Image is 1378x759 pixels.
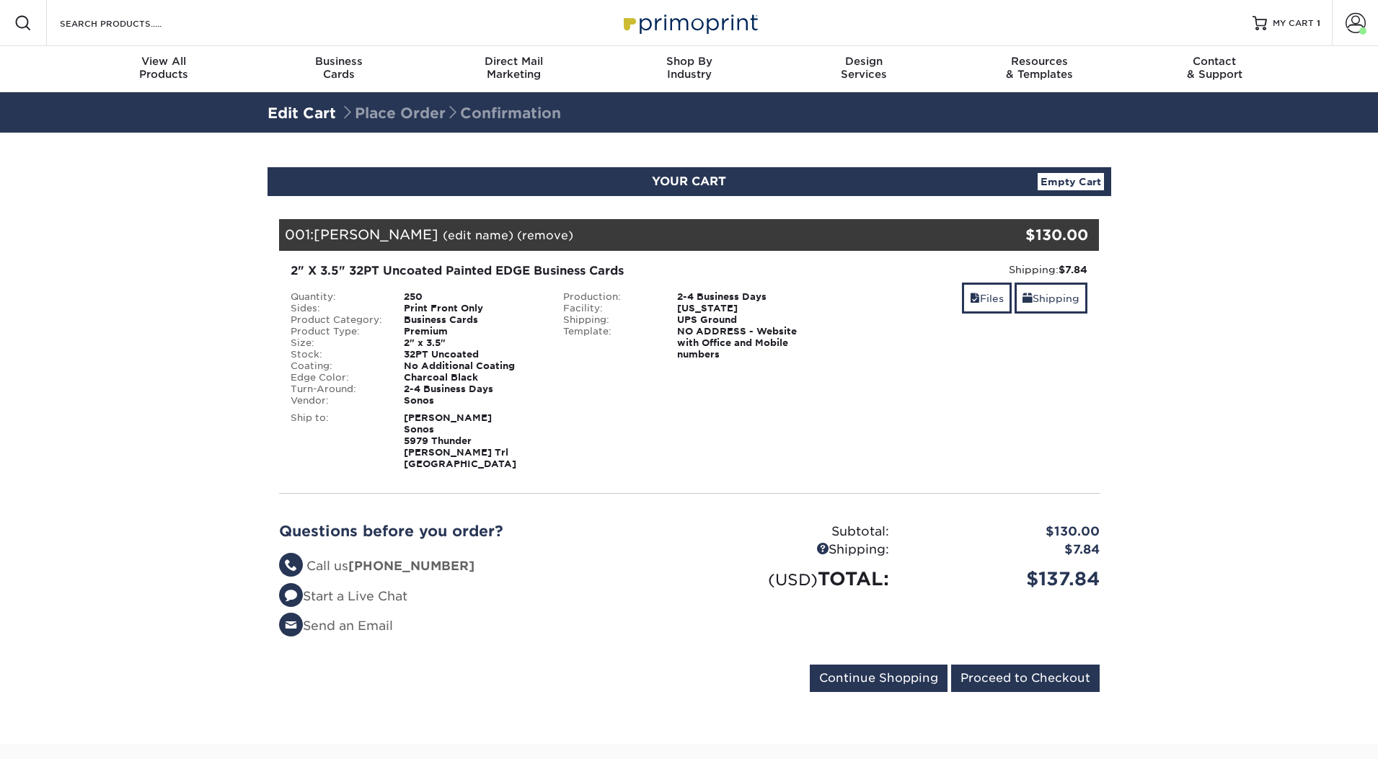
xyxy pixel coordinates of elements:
[900,523,1110,541] div: $130.00
[689,541,900,559] div: Shipping:
[393,360,552,372] div: No Additional Coating
[666,326,826,360] div: NO ADDRESS - Website with Office and Mobile numbers
[970,293,980,304] span: files
[1038,173,1104,190] a: Empty Cart
[280,383,394,395] div: Turn-Around:
[777,55,952,81] div: Services
[517,228,573,242] a: (remove)
[962,283,1012,314] a: Files
[76,55,252,81] div: Products
[666,314,826,326] div: UPS Ground
[601,55,777,81] div: Industry
[280,360,394,372] div: Coating:
[279,523,679,540] h2: Questions before you order?
[689,523,900,541] div: Subtotal:
[280,303,394,314] div: Sides:
[251,46,426,92] a: BusinessCards
[280,395,394,407] div: Vendor:
[279,219,963,251] div: 001:
[426,46,601,92] a: Direct MailMarketing
[279,557,679,576] li: Call us
[777,55,952,68] span: Design
[652,174,726,188] span: YOUR CART
[340,105,561,122] span: Place Order Confirmation
[1127,55,1302,81] div: & Support
[251,55,426,68] span: Business
[76,46,252,92] a: View AllProducts
[280,326,394,337] div: Product Type:
[666,291,826,303] div: 2-4 Business Days
[552,303,666,314] div: Facility:
[280,412,394,470] div: Ship to:
[552,291,666,303] div: Production:
[1127,46,1302,92] a: Contact& Support
[280,349,394,360] div: Stock:
[601,46,777,92] a: Shop ByIndustry
[393,337,552,349] div: 2" x 3.5"
[666,303,826,314] div: [US_STATE]
[280,372,394,383] div: Edge Color:
[426,55,601,81] div: Marketing
[900,565,1110,592] div: $137.84
[552,326,666,360] div: Template:
[291,262,815,280] div: 2" X 3.5" 32PT Uncoated Painted EDGE Business Cards
[393,395,552,407] div: Sonos
[1127,55,1302,68] span: Contact
[268,105,336,122] a: Edit Cart
[1023,293,1033,304] span: shipping
[393,349,552,360] div: 32PT Uncoated
[58,14,199,32] input: SEARCH PRODUCTS.....
[1273,17,1314,30] span: MY CART
[393,326,552,337] div: Premium
[279,618,393,633] a: Send an Email
[393,291,552,303] div: 250
[280,314,394,326] div: Product Category:
[443,228,513,242] a: (edit name)
[1317,18,1320,28] span: 1
[952,55,1127,68] span: Resources
[279,589,407,603] a: Start a Live Chat
[777,46,952,92] a: DesignServices
[404,412,516,469] strong: [PERSON_NAME] Sonos 5979 Thunder [PERSON_NAME] Trl [GEOGRAPHIC_DATA]
[426,55,601,68] span: Direct Mail
[393,314,552,326] div: Business Cards
[768,570,818,589] small: (USD)
[552,314,666,326] div: Shipping:
[1015,283,1087,314] a: Shipping
[280,291,394,303] div: Quantity:
[314,226,438,242] span: [PERSON_NAME]
[952,46,1127,92] a: Resources& Templates
[251,55,426,81] div: Cards
[900,541,1110,559] div: $7.84
[617,7,761,38] img: Primoprint
[810,665,948,692] input: Continue Shopping
[280,337,394,349] div: Size:
[393,372,552,383] div: Charcoal Black
[951,665,1100,692] input: Proceed to Checkout
[952,55,1127,81] div: & Templates
[963,224,1089,246] div: $130.00
[393,303,552,314] div: Print Front Only
[348,559,474,573] strong: [PHONE_NUMBER]
[76,55,252,68] span: View All
[393,383,552,395] div: 2-4 Business Days
[689,565,900,592] div: TOTAL:
[836,262,1088,277] div: Shipping:
[1059,264,1087,275] strong: $7.84
[601,55,777,68] span: Shop By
